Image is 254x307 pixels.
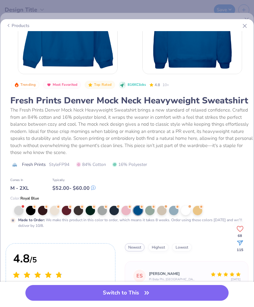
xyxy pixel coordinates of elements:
[52,178,96,183] div: Typically
[10,195,253,201] div: Color:
[94,83,112,86] span: Top Rated
[18,217,45,222] strong: Made to Order :
[52,184,96,192] div: $ 52.00 - $ 60.00
[20,83,36,86] span: Trending
[238,234,242,238] span: 68
[211,270,241,277] div: 5 Stars
[43,81,81,89] button: Badge Button
[112,161,147,168] span: 16% Polyester
[10,162,19,167] img: brand logo
[10,178,29,183] div: Comes In
[236,224,243,239] button: Like
[20,196,39,201] span: Royal Blue
[10,107,253,156] div: The Fresh Prints Denver Mock Neck Heavyweight Sweatshirt brings a new standard of relaxed confide...
[162,82,169,88] span: 10+
[13,270,62,279] div: 4.8 Stars
[10,95,253,107] div: Fresh Prints Denver Mock Neck Heavyweight Sweatshirt
[30,255,37,265] span: / 5
[11,81,39,89] button: Badge Button
[14,82,19,87] img: Trending sort
[172,243,192,251] button: lowest
[88,82,93,87] img: Top Rated sort
[22,161,46,168] span: Fresh Prints
[13,251,30,266] span: 4.8
[85,81,115,89] button: Badge Button
[49,161,69,168] span: Style FP94
[155,82,160,87] span: 4.8
[10,184,29,192] div: M - 2XL
[133,269,146,283] div: ES
[128,82,146,88] span: 816K Clicks
[18,217,253,228] div: We make this product in this color to order, which means it takes 8 weeks. Order using these colo...
[6,22,29,29] div: Products
[125,243,145,251] button: newest
[76,161,106,168] span: 84% Cotton
[53,83,78,86] span: Most Favorited
[46,82,51,87] img: Most Favorited sort
[148,243,168,251] button: highest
